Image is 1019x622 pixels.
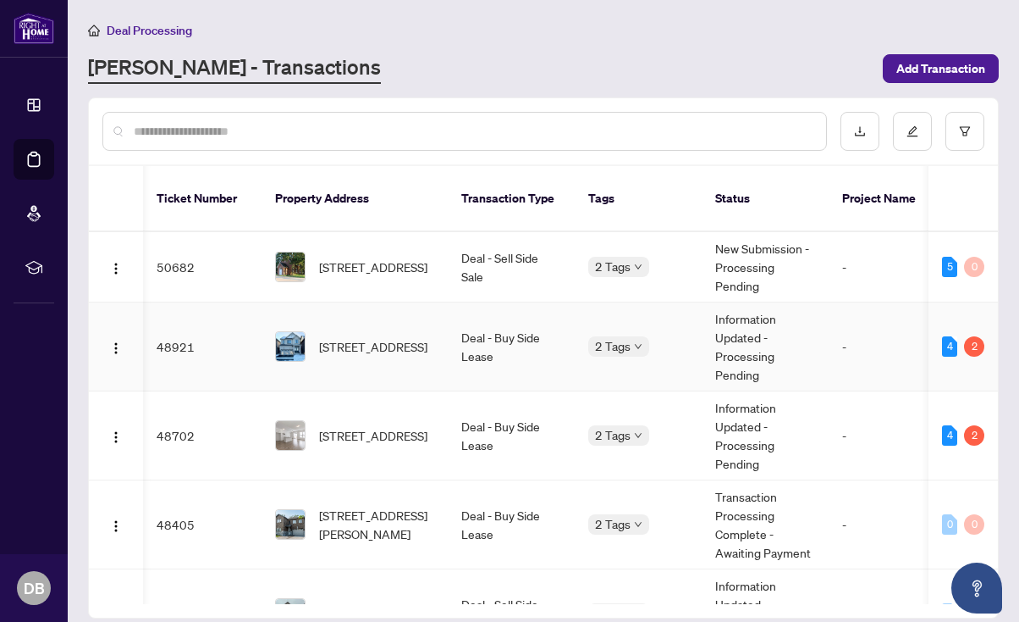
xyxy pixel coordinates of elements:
img: thumbnail-img [276,421,305,450]
div: 4 [942,425,957,446]
button: Add Transaction [883,54,999,83]
span: [STREET_ADDRESS][PERSON_NAME] [319,506,434,543]
div: 0 [964,257,984,277]
td: - [829,303,930,392]
th: Transaction Type [448,166,575,232]
button: Open asap [951,563,1002,614]
td: - [829,392,930,480]
span: 2 Tags [595,336,631,356]
div: 2 [964,425,984,446]
img: Logo [109,519,123,533]
span: download [854,125,866,137]
td: Information Updated - Processing Pending [702,303,829,392]
span: DB [24,576,45,600]
button: Logo [102,422,129,449]
span: down [634,431,642,440]
span: down [634,263,642,271]
button: download [840,112,879,151]
div: 5 [942,257,957,277]
button: Logo [102,333,129,360]
th: Project Name [829,166,930,232]
button: Logo [102,253,129,280]
img: thumbnail-img [276,332,305,361]
span: 2 Tags [595,257,631,276]
td: - [829,480,930,569]
span: [STREET_ADDRESS] [319,426,427,445]
th: Property Address [262,166,448,232]
span: Add Transaction [896,55,985,82]
div: 2 [964,336,984,357]
button: edit [893,112,932,151]
td: Deal - Buy Side Lease [448,480,575,569]
span: 2 Tags [595,425,631,445]
div: 0 [964,514,984,535]
span: down [634,342,642,351]
td: 48405 [143,480,262,569]
td: Deal - Buy Side Lease [448,303,575,392]
img: thumbnail-img [276,253,305,281]
td: 48921 [143,303,262,392]
th: Ticket Number [143,166,262,232]
td: Deal - Buy Side Lease [448,392,575,480]
img: thumbnail-img [276,510,305,539]
td: New Submission - Processing Pending [702,232,829,303]
img: Logo [109,262,123,275]
div: 0 [942,514,957,535]
button: Logo [102,511,129,538]
span: 2 Tags [595,514,631,534]
td: 50682 [143,232,262,303]
td: Deal - Sell Side Sale [448,232,575,303]
img: logo [14,13,54,44]
div: 4 [942,336,957,357]
span: home [88,25,100,36]
th: Tags [575,166,702,232]
span: edit [906,125,918,137]
td: - [829,232,930,303]
button: filter [945,112,984,151]
img: Logo [109,430,123,444]
span: filter [959,125,971,137]
td: Transaction Processing Complete - Awaiting Payment [702,480,829,569]
th: Status [702,166,829,232]
span: [STREET_ADDRESS] [319,337,427,356]
span: Deal Processing [107,23,192,38]
td: Information Updated - Processing Pending [702,392,829,480]
span: down [634,520,642,529]
a: [PERSON_NAME] - Transactions [88,53,381,84]
span: [STREET_ADDRESS] [319,258,427,276]
td: 48702 [143,392,262,480]
img: Logo [109,342,123,355]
